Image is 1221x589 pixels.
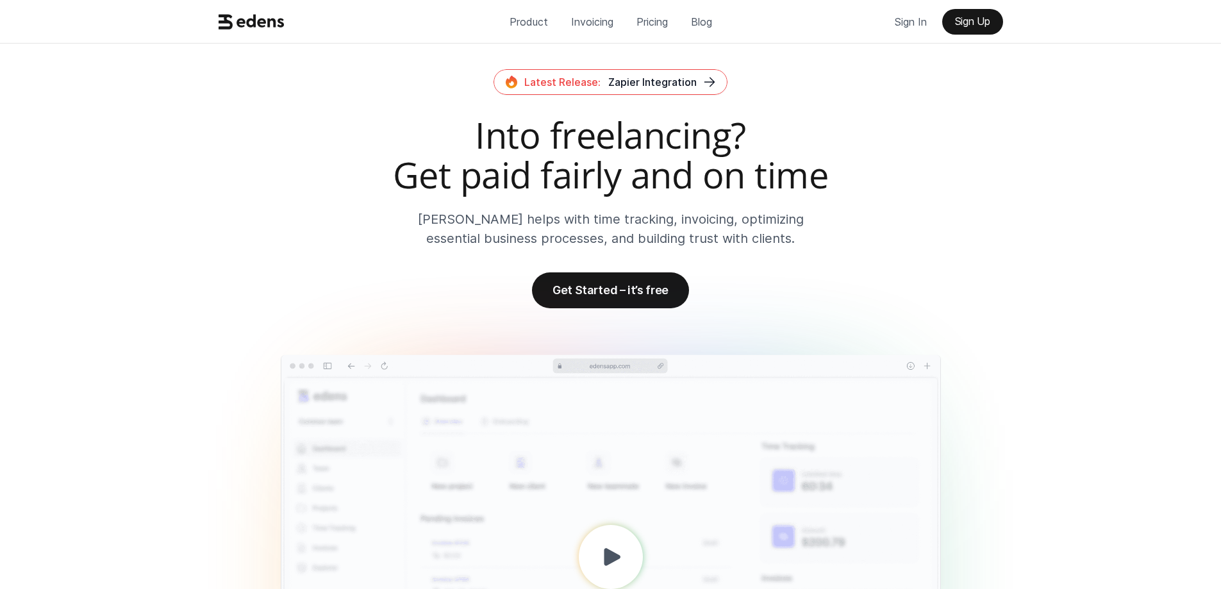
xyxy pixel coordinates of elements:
[571,12,613,31] p: Invoicing
[636,12,668,31] p: Pricing
[552,283,669,297] p: Get Started – it’s free
[608,76,697,88] span: Zapier Integration
[494,69,727,95] a: Latest Release:Zapier Integration
[524,76,601,88] span: Latest Release:
[532,272,689,308] a: Get Started – it’s free
[626,9,678,35] a: Pricing
[681,9,722,35] a: Blog
[885,9,937,35] a: Sign In
[213,115,1008,194] h2: Into freelancing? Get paid fairly and on time
[393,210,828,248] p: [PERSON_NAME] helps with time tracking, invoicing, optimizing essential business processes, and b...
[510,12,548,31] p: Product
[499,9,558,35] a: Product
[691,12,712,31] p: Blog
[955,15,990,28] p: Sign Up
[895,12,927,31] p: Sign In
[942,9,1003,35] a: Sign Up
[561,9,624,35] a: Invoicing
